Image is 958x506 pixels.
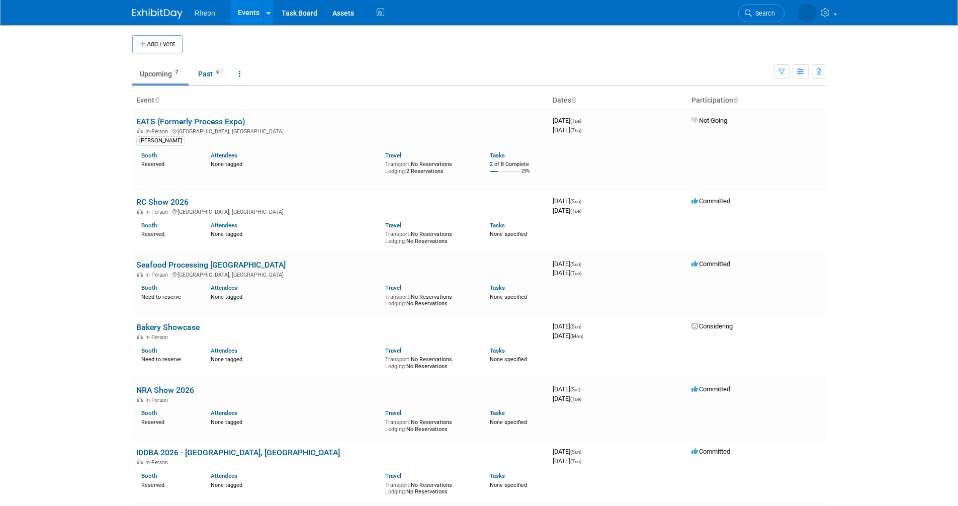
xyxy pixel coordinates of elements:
a: Booth [141,222,157,229]
img: In-Person Event [137,397,143,402]
span: Transport: [385,161,411,167]
span: Considering [691,322,733,330]
span: [DATE] [553,322,584,330]
td: 25% [521,168,530,182]
span: [DATE] [553,385,583,393]
a: Tasks [490,284,505,291]
a: Travel [385,152,401,159]
span: [DATE] [553,117,584,124]
span: - [583,322,584,330]
span: (Mon) [570,333,583,339]
span: Transport: [385,356,411,363]
span: Transport: [385,419,411,426]
div: None tagged [211,229,378,238]
span: In-Person [145,128,171,135]
div: Reserved [141,159,196,168]
a: Tasks [490,152,505,159]
span: (Thu) [570,128,581,133]
a: Upcoming7 [132,64,189,83]
span: None specified [490,356,527,363]
span: None specified [490,419,527,426]
a: Travel [385,284,401,291]
span: [DATE] [553,260,584,268]
span: [DATE] [553,207,581,214]
span: Lodging: [385,300,406,307]
span: - [583,448,584,455]
a: Travel [385,222,401,229]
a: Sort by Event Name [154,96,159,104]
span: In-Person [145,397,171,403]
a: Travel [385,409,401,416]
img: In-Person Event [137,334,143,339]
div: Need to reserve [141,354,196,363]
span: Transport: [385,482,411,488]
span: [DATE] [553,332,583,340]
span: (Sun) [570,262,581,267]
img: In-Person Event [137,272,143,277]
a: Attendees [211,284,237,291]
span: In-Person [145,272,171,278]
img: In-Person Event [137,128,143,133]
span: None specified [490,231,527,237]
span: (Tue) [570,271,581,276]
a: NRA Show 2026 [136,385,194,395]
a: Travel [385,347,401,354]
a: Attendees [211,222,237,229]
span: [DATE] [553,269,581,277]
span: - [583,260,584,268]
span: (Tue) [570,208,581,214]
div: None tagged [211,417,378,426]
span: In-Person [145,209,171,215]
span: Transport: [385,294,411,300]
span: [DATE] [553,197,584,205]
span: Not Going [691,117,727,124]
div: [GEOGRAPHIC_DATA], [GEOGRAPHIC_DATA] [136,270,545,278]
span: - [583,197,584,205]
span: (Sun) [570,324,581,329]
span: Committed [691,385,730,393]
span: [DATE] [553,395,581,402]
a: Tasks [490,472,505,479]
a: Tasks [490,347,505,354]
span: None specified [490,482,527,488]
a: EATS (Formerly Process Expo) [136,117,245,126]
span: [DATE] [553,457,581,465]
a: Tasks [490,409,505,416]
span: Committed [691,260,730,268]
button: Add Event [132,35,183,53]
div: None tagged [211,159,378,168]
a: Past9 [191,64,229,83]
img: In-Person Event [137,459,143,464]
a: Booth [141,152,157,159]
a: Tasks [490,222,505,229]
span: Lodging: [385,363,406,370]
a: Travel [385,472,401,479]
div: No Reservations No Reservations [385,292,475,307]
div: Need to reserve [141,292,196,301]
a: Booth [141,409,157,416]
a: RC Show 2026 [136,197,189,207]
span: Committed [691,197,730,205]
a: Bakery Showcase [136,322,200,332]
a: Seafood Processing [GEOGRAPHIC_DATA] [136,260,286,270]
a: Attendees [211,472,237,479]
div: [PERSON_NAME] [136,136,185,145]
span: Lodging: [385,238,406,244]
div: Reserved [141,480,196,489]
div: None tagged [211,292,378,301]
img: ExhibitDay [132,9,183,19]
div: Reserved [141,229,196,238]
span: Committed [691,448,730,455]
a: Booth [141,284,157,291]
a: Search [738,5,785,22]
span: - [583,117,584,124]
div: No Reservations No Reservations [385,354,475,370]
span: Rheon [195,9,215,17]
th: Event [132,92,549,109]
img: In-Person Event [137,209,143,214]
div: No Reservations 2 Reservations [385,159,475,175]
span: In-Person [145,334,171,341]
div: None tagged [211,354,378,363]
span: Lodging: [385,426,406,433]
a: Attendees [211,409,237,416]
